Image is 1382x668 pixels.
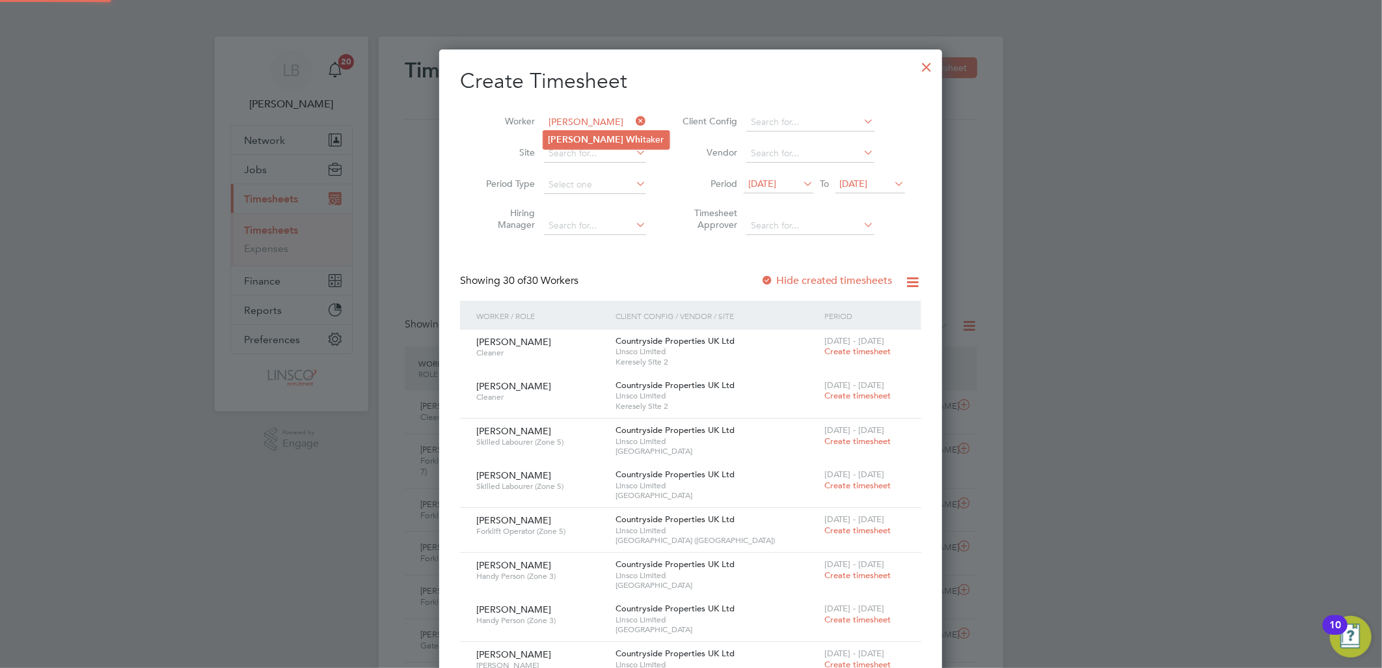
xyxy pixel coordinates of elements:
[824,603,884,614] span: [DATE] - [DATE]
[824,614,891,625] span: Create timesheet
[746,113,874,132] input: Search for...
[748,178,776,189] span: [DATE]
[616,380,735,391] span: Countryside Properties UK Ltd
[746,217,874,235] input: Search for...
[476,178,535,189] label: Period Type
[1330,616,1372,658] button: Open Resource Center, 10 new notifications
[476,481,606,492] span: Skilled Labourer (Zone 5)
[824,469,884,480] span: [DATE] - [DATE]
[476,207,535,230] label: Hiring Manager
[679,178,737,189] label: Period
[476,392,606,402] span: Cleaner
[549,134,624,145] b: [PERSON_NAME]
[824,559,884,570] span: [DATE] - [DATE]
[824,346,891,357] span: Create timesheet
[460,68,921,95] h2: Create Timesheet
[824,380,884,391] span: [DATE] - [DATE]
[840,178,868,189] span: [DATE]
[616,570,818,581] span: Linsco Limited
[616,603,735,614] span: Countryside Properties UK Ltd
[824,424,884,436] span: [DATE] - [DATE]
[612,301,821,331] div: Client Config / Vendor / Site
[476,146,535,158] label: Site
[616,624,818,635] span: [GEOGRAPHIC_DATA]
[616,357,818,367] span: Keresely Site 2
[476,559,551,571] span: [PERSON_NAME]
[476,604,551,615] span: [PERSON_NAME]
[473,301,612,331] div: Worker / Role
[476,469,551,481] span: [PERSON_NAME]
[503,274,526,287] span: 30 of
[824,525,891,536] span: Create timesheet
[460,274,581,288] div: Showing
[679,207,737,230] label: Timesheet Approver
[503,274,578,287] span: 30 Workers
[544,176,646,194] input: Select one
[824,648,884,659] span: [DATE] - [DATE]
[616,401,818,411] span: Keresely Site 2
[476,380,551,392] span: [PERSON_NAME]
[616,346,818,357] span: Linsco Limited
[616,436,818,447] span: Linsco Limited
[476,514,551,526] span: [PERSON_NAME]
[824,436,891,447] span: Create timesheet
[476,336,551,348] span: [PERSON_NAME]
[616,648,735,659] span: Countryside Properties UK Ltd
[824,390,891,401] span: Create timesheet
[616,391,818,401] span: Linsco Limited
[627,134,644,145] b: Whi
[616,559,735,570] span: Countryside Properties UK Ltd
[616,580,818,591] span: [GEOGRAPHIC_DATA]
[616,469,735,480] span: Countryside Properties UK Ltd
[616,514,735,525] span: Countryside Properties UK Ltd
[824,570,891,581] span: Create timesheet
[543,131,670,148] li: taker
[476,526,606,536] span: Forklift Operator (Zone 5)
[679,146,737,158] label: Vendor
[616,446,818,456] span: [GEOGRAPHIC_DATA]
[476,571,606,581] span: Handy Person (Zone 3)
[616,535,818,546] span: [GEOGRAPHIC_DATA] ([GEOGRAPHIC_DATA])
[824,514,884,525] span: [DATE] - [DATE]
[544,145,646,163] input: Search for...
[824,480,891,491] span: Create timesheet
[616,525,818,536] span: Linsco Limited
[544,217,646,235] input: Search for...
[476,425,551,437] span: [PERSON_NAME]
[616,480,818,491] span: Linsco Limited
[616,424,735,436] span: Countryside Properties UK Ltd
[1329,625,1341,642] div: 10
[476,615,606,626] span: Handy Person (Zone 3)
[616,490,818,501] span: [GEOGRAPHIC_DATA]
[821,301,908,331] div: Period
[616,615,818,625] span: Linsco Limited
[816,175,833,192] span: To
[544,113,646,132] input: Search for...
[679,115,737,127] label: Client Config
[746,145,874,163] input: Search for...
[476,648,551,660] span: [PERSON_NAME]
[476,348,606,358] span: Cleaner
[824,335,884,346] span: [DATE] - [DATE]
[476,115,535,127] label: Worker
[476,437,606,447] span: Skilled Labourer (Zone 5)
[616,335,735,346] span: Countryside Properties UK Ltd
[761,274,893,287] label: Hide created timesheets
